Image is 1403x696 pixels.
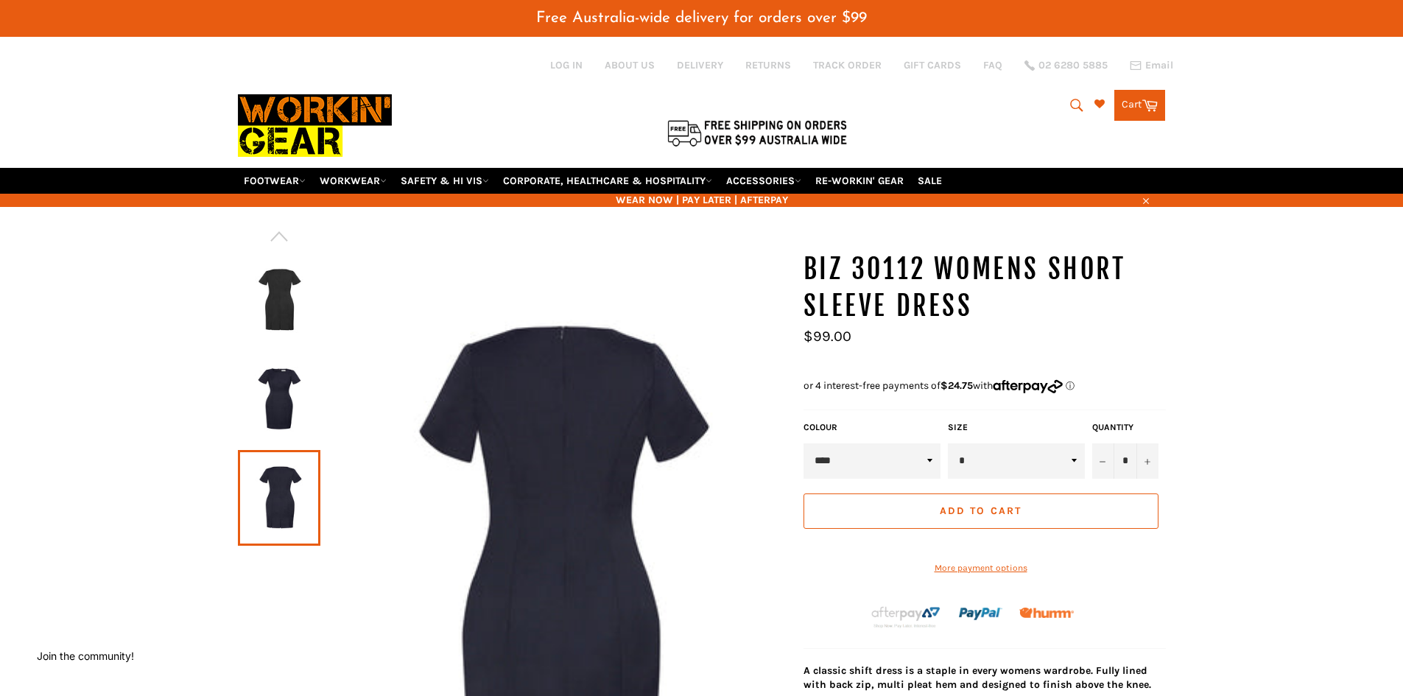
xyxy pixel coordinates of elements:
span: 02 6280 5885 [1038,60,1108,71]
img: BIZ 30112 Womens Short Sleeve Dress - Workin Gear [245,359,313,440]
a: TRACK ORDER [813,58,882,72]
button: Add to Cart [804,493,1158,529]
a: FAQ [983,58,1002,72]
a: Log in [550,59,583,71]
a: RETURNS [745,58,791,72]
img: Workin Gear leaders in Workwear, Safety Boots, PPE, Uniforms. Australia's No.1 in Workwear [238,84,392,167]
span: Email [1145,60,1173,71]
span: Add to Cart [940,505,1022,517]
a: WORKWEAR [314,168,393,194]
a: 02 6280 5885 [1024,60,1108,71]
button: Increase item quantity by one [1136,443,1158,479]
a: GIFT CARDS [904,58,961,72]
img: Afterpay-Logo-on-dark-bg_large.png [870,605,942,630]
button: Reduce item quantity by one [1092,443,1114,479]
strong: A classic shift dress is a staple in every womens wardrobe. Fully lined with back zip, multi plea... [804,664,1151,691]
span: WEAR NOW | PAY LATER | AFTERPAY [238,193,1166,207]
label: Size [948,421,1085,434]
a: FOOTWEAR [238,168,312,194]
img: paypal.png [959,592,1002,636]
h1: BIZ 30112 Womens Short Sleeve Dress [804,251,1166,324]
img: BIZ 30112 Womens Short Sleeve Dress - Workin Gear [245,260,313,341]
a: Cart [1114,90,1165,121]
img: Flat $9.95 shipping Australia wide [665,117,849,148]
label: Quantity [1092,421,1158,434]
a: ABOUT US [605,58,655,72]
img: Humm_core_logo_RGB-01_300x60px_small_195d8312-4386-4de7-b182-0ef9b6303a37.png [1019,608,1074,619]
label: COLOUR [804,421,940,434]
a: SAFETY & HI VIS [395,168,495,194]
button: Join the community! [37,650,134,662]
a: Email [1130,60,1173,71]
a: DELIVERY [677,58,723,72]
span: Free Australia-wide delivery for orders over $99 [536,10,867,26]
a: RE-WORKIN' GEAR [809,168,910,194]
a: SALE [912,168,948,194]
a: CORPORATE, HEALTHCARE & HOSPITALITY [497,168,718,194]
a: More payment options [804,562,1158,574]
a: ACCESSORIES [720,168,807,194]
span: $99.00 [804,328,851,345]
